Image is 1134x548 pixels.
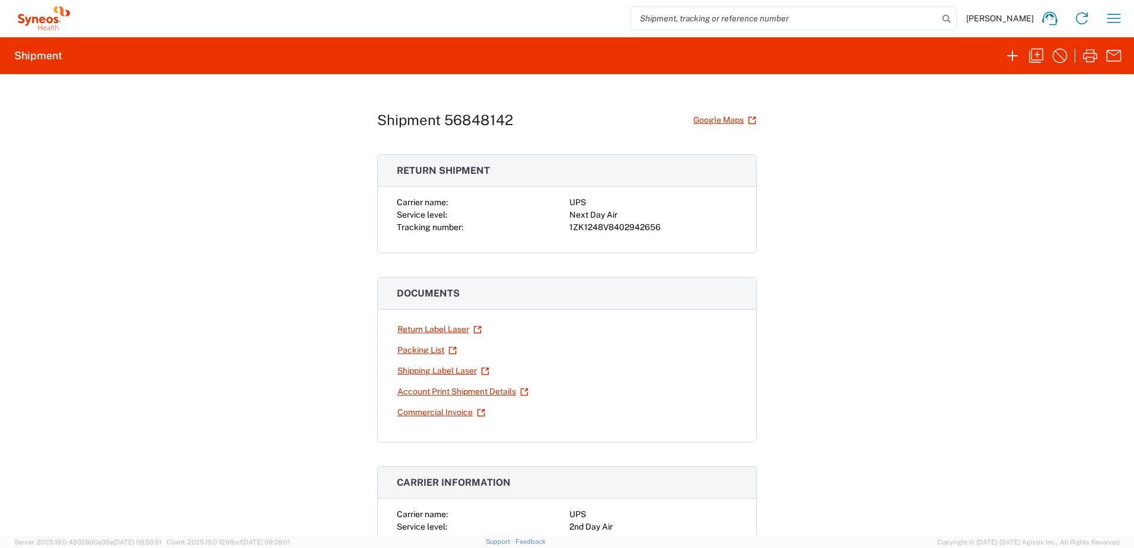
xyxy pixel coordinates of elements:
span: [DATE] 09:39:01 [242,539,290,546]
span: [PERSON_NAME] [966,13,1034,24]
span: Return shipment [397,165,490,176]
div: 1ZK1248V8402942656 [569,221,737,234]
div: 2nd Day Air [569,521,737,533]
a: Packing List [397,340,457,361]
span: Carrier name: [397,509,448,519]
span: Documents [397,288,460,299]
h1: Shipment 56848142 [377,111,513,129]
input: Shipment, tracking or reference number [631,7,938,30]
div: Next Day Air [569,209,737,221]
a: Feedback [515,538,546,545]
span: Tracking number: [397,222,463,232]
span: Carrier name: [397,197,448,207]
span: Client: 2025.19.0-129fbcf [167,539,290,546]
h2: Shipment [14,49,62,63]
span: Copyright © [DATE]-[DATE] Agistix Inc., All Rights Reserved [937,537,1120,547]
span: Service level: [397,522,447,531]
span: Carrier information [397,477,511,488]
a: Shipping Label Laser [397,361,490,381]
div: 1ZK1248V0216716242 [569,533,737,546]
a: Account Print Shipment Details [397,381,529,402]
div: UPS [569,508,737,521]
span: Tracking number: [397,534,463,544]
a: Support [486,538,515,545]
div: UPS [569,196,737,209]
a: Return Label Laser [397,319,482,340]
span: Service level: [397,210,447,219]
a: Google Maps [693,110,757,130]
span: Server: 2025.19.0-49328d0a35e [14,539,161,546]
span: [DATE] 09:50:51 [113,539,161,546]
a: Commercial Invoice [397,402,486,423]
